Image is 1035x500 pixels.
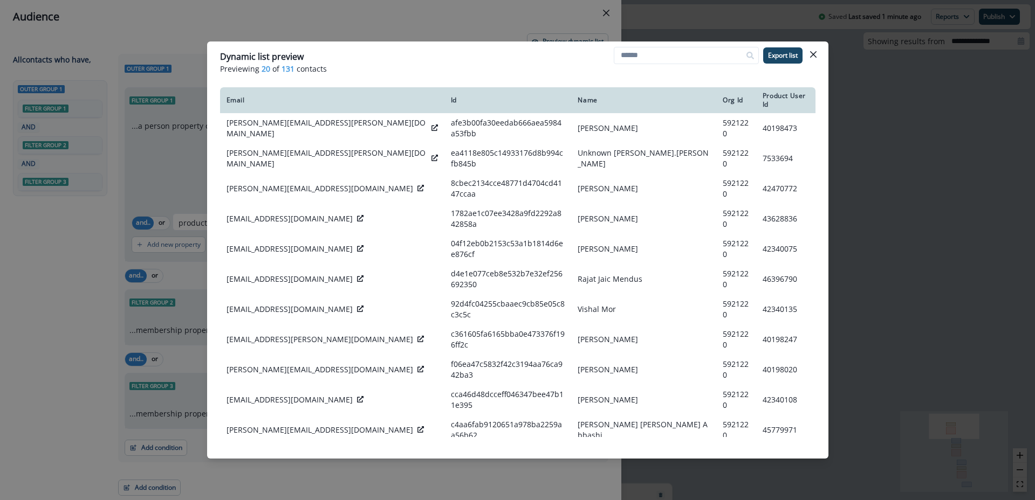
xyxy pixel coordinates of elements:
td: [PERSON_NAME] [571,324,716,355]
div: Org Id [723,96,750,105]
p: [PERSON_NAME][EMAIL_ADDRESS][DOMAIN_NAME] [227,183,413,194]
span: 20 [262,63,270,74]
td: 5921220 [716,143,756,173]
td: [PERSON_NAME] [571,204,716,234]
td: 04f12eb0b2153c53a1b1814d6ee876cf [444,234,572,264]
p: [PERSON_NAME][EMAIL_ADDRESS][PERSON_NAME][DOMAIN_NAME] [227,148,427,169]
td: 1782ae1c07ee3428a9fd2292a842858a [444,204,572,234]
p: [EMAIL_ADDRESS][PERSON_NAME][DOMAIN_NAME] [227,334,413,345]
td: 5921220 [716,204,756,234]
button: Export list [763,47,803,64]
td: ea4118e805c14933176d8b994cfb845b [444,143,572,173]
p: Export list [768,52,798,59]
td: 45779971 [756,415,815,445]
button: Close [805,46,822,63]
td: [PERSON_NAME] [571,234,716,264]
td: [PERSON_NAME] [571,173,716,204]
td: c361605fa6165bba0e473376f196ff2c [444,324,572,355]
td: 43628836 [756,204,815,234]
td: 5921220 [716,173,756,204]
td: 40198473 [756,113,815,143]
td: 42340075 [756,234,815,264]
div: Id [451,96,565,105]
p: [EMAIL_ADDRESS][DOMAIN_NAME] [227,304,353,315]
td: 40198020 [756,355,815,385]
td: 46396790 [756,264,815,294]
td: 5921220 [716,415,756,445]
p: Previewing of contacts [220,63,815,74]
td: 5921220 [716,294,756,324]
td: 5921220 [716,113,756,143]
td: c4aa6fab9120651a978ba2259aa56b62 [444,415,572,445]
td: afe3b00fa30eedab666aea5984a53fbb [444,113,572,143]
td: 40198247 [756,324,815,355]
td: 5921220 [716,324,756,355]
p: [EMAIL_ADDRESS][DOMAIN_NAME] [227,244,353,254]
td: d4e1e077ceb8e532b7e32ef256692350 [444,264,572,294]
p: [PERSON_NAME][EMAIL_ADDRESS][PERSON_NAME][DOMAIN_NAME] [227,117,427,139]
td: [PERSON_NAME] [571,113,716,143]
td: 42340135 [756,294,815,324]
td: cca46d48dcceff046347bee47b11e395 [444,385,572,415]
td: [PERSON_NAME] [571,385,716,415]
p: Dynamic list preview [220,50,304,63]
td: Unknown [PERSON_NAME].[PERSON_NAME] [571,143,716,173]
td: 5921220 [716,234,756,264]
td: [PERSON_NAME] [571,355,716,385]
div: Product User Id [763,92,809,109]
p: [EMAIL_ADDRESS][DOMAIN_NAME] [227,213,353,224]
td: 5921220 [716,385,756,415]
td: 92d4fc04255cbaaec9cb85e05c8c3c5c [444,294,572,324]
td: 42340108 [756,385,815,415]
p: [EMAIL_ADDRESS][DOMAIN_NAME] [227,274,353,284]
div: Name [578,96,710,105]
td: 7533694 [756,143,815,173]
td: f06ea47c5832f42c3194aa76ca942ba3 [444,355,572,385]
td: 5921220 [716,355,756,385]
td: 5921220 [716,264,756,294]
span: 131 [282,63,294,74]
p: [PERSON_NAME][EMAIL_ADDRESS][DOMAIN_NAME] [227,425,413,435]
td: [PERSON_NAME] [PERSON_NAME] Abbashi [571,415,716,445]
div: Email [227,96,438,105]
td: Rajat Jaic Mendus [571,264,716,294]
p: [PERSON_NAME][EMAIL_ADDRESS][DOMAIN_NAME] [227,364,413,375]
td: 8cbec2134cce48771d4704cd4147ccaa [444,173,572,204]
td: 42470772 [756,173,815,204]
td: Vishal Mor [571,294,716,324]
p: [EMAIL_ADDRESS][DOMAIN_NAME] [227,394,353,405]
